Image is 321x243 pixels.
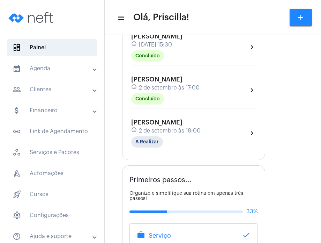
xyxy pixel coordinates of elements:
[13,211,21,220] span: sidenav icon
[297,13,305,22] mat-icon: add
[13,106,93,115] mat-panel-title: Financeiro
[133,12,189,23] span: Olá, Priscilla!
[7,144,97,161] span: Serviços e Pacotes
[131,136,163,148] mat-chip: A Realizar
[7,39,97,56] span: Painel
[13,85,93,94] mat-panel-title: Clientes
[13,64,21,73] mat-icon: sidenav icon
[131,127,137,135] mat-icon: schedule
[139,128,201,134] span: 2 de setembro às 18:00
[246,208,258,215] span: 33%
[129,176,192,184] span: Primeiros passos...
[13,64,93,73] mat-panel-title: Agenda
[4,102,104,119] mat-expansion-panel-header: sidenav iconFinanceiro
[131,50,164,62] mat-chip: Concluído
[13,85,21,94] mat-icon: sidenav icon
[4,60,104,77] mat-expansion-panel-header: sidenav iconAgenda
[139,42,172,48] span: [DATE] 15:30
[4,81,104,98] mat-expansion-panel-header: sidenav iconClientes
[131,33,182,40] span: [PERSON_NAME]
[7,186,97,203] span: Cursos
[13,232,21,241] mat-icon: sidenav icon
[131,84,137,92] mat-icon: schedule
[7,207,97,224] span: Configurações
[13,190,21,199] span: sidenav icon
[13,43,21,52] span: sidenav icon
[149,232,171,239] span: Serviço
[131,119,182,126] span: [PERSON_NAME]
[137,231,145,239] mat-icon: work
[248,86,256,94] mat-icon: chevron_right
[13,169,21,178] span: sidenav icon
[117,14,124,22] mat-icon: sidenav icon
[131,76,182,83] span: [PERSON_NAME]
[13,232,93,241] mat-panel-title: Ajuda e suporte
[13,106,21,115] mat-icon: sidenav icon
[131,93,164,105] mat-chip: Concluído
[13,127,21,136] mat-icon: sidenav icon
[139,85,200,91] span: 2 de setembro às 17:00
[248,129,256,137] mat-icon: chevron_right
[242,231,251,239] mat-icon: done
[7,123,97,140] span: Link de Agendamento
[7,165,97,182] span: Automações
[248,43,256,51] mat-icon: chevron_right
[129,191,243,201] span: Organize e simplifique sua rotina em apenas três passos!
[13,148,21,157] span: sidenav icon
[6,3,58,31] img: logo-neft-novo-2.png
[131,41,137,49] mat-icon: schedule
